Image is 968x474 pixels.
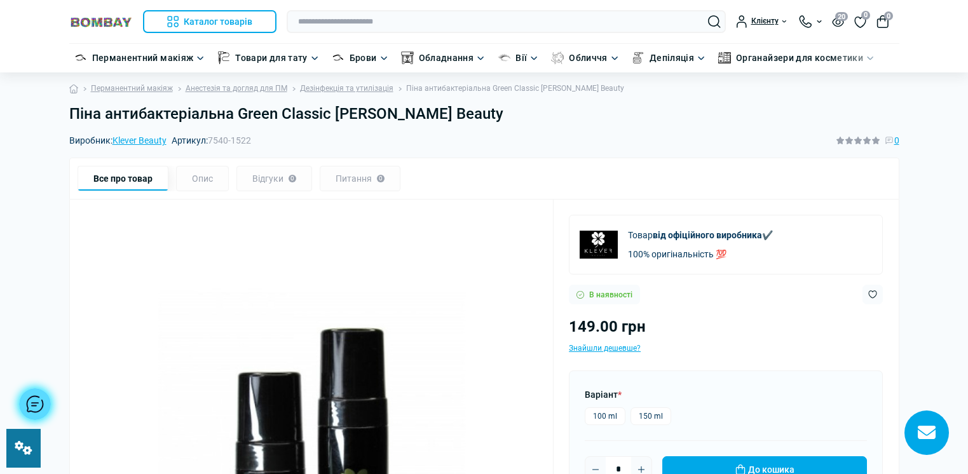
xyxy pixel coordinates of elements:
[515,51,527,65] a: Вії
[112,135,167,146] a: Klever Beauty
[632,51,644,64] img: Депіляція
[143,10,277,33] button: Каталог товарів
[320,166,400,191] div: Питання
[350,51,377,65] a: Брови
[835,12,848,21] span: 20
[419,51,474,65] a: Обладнання
[217,51,230,64] img: Товари для тату
[401,51,414,64] img: Обладнання
[585,388,622,402] label: Варіант
[69,16,133,28] img: BOMBAY
[585,407,625,425] label: 100 ml
[332,51,344,64] img: Брови
[186,83,287,95] a: Анестезія та догляд для ПМ
[300,83,393,95] a: Дезінфекція та утилізація
[653,230,762,240] b: від офіційного виробника
[862,285,883,304] button: Wishlist button
[551,51,564,64] img: Обличчя
[894,133,899,147] span: 0
[569,51,608,65] a: Обличчя
[69,105,899,123] h1: Піна антибактеріальна Green Classic [PERSON_NAME] Beauty
[172,136,251,145] span: Артикул:
[236,166,312,191] div: Відгуки
[876,15,889,28] button: 0
[235,51,307,65] a: Товари для тату
[69,136,167,145] span: Виробник:
[708,15,721,28] button: Search
[176,166,229,191] div: Опис
[74,51,87,64] img: Перманентний макіяж
[92,51,194,65] a: Перманентний макіяж
[736,51,863,65] a: Органайзери для косметики
[569,344,641,353] span: Знайшли дешевше?
[832,16,844,27] button: 20
[569,318,646,335] span: 149.00 грн
[718,51,731,64] img: Органайзери для косметики
[628,228,773,242] p: Товар ✔️
[884,11,893,20] span: 0
[854,15,866,29] a: 0
[91,83,173,95] a: Перманентний макіяж
[498,51,510,64] img: Вії
[569,285,640,304] div: В наявності
[631,407,671,425] label: 150 ml
[69,72,899,105] nav: breadcrumb
[208,135,251,146] span: 7540-1522
[628,247,773,261] p: 100% оригінальність 💯
[78,166,168,191] div: Все про товар
[861,11,870,20] span: 0
[650,51,694,65] a: Депіляція
[580,226,618,264] img: Klever Beauty
[393,83,624,95] li: Піна антибактеріальна Green Classic [PERSON_NAME] Beauty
